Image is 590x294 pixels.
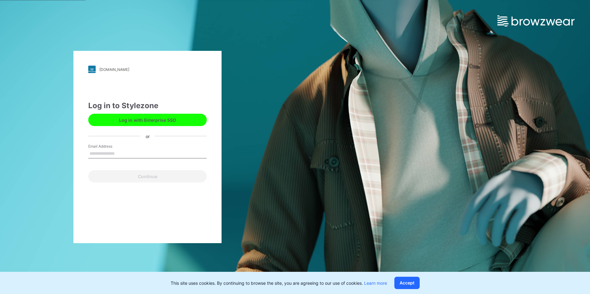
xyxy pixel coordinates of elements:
a: Learn more [364,280,387,286]
div: Log in to Stylezone [88,100,207,111]
label: Email Address [88,144,131,149]
div: [DOMAIN_NAME] [99,67,129,72]
button: Accept [394,277,420,289]
img: stylezone-logo.562084cfcfab977791bfbf7441f1a819.svg [88,66,96,73]
p: This site uses cookies. By continuing to browse the site, you are agreeing to our use of cookies. [171,280,387,286]
button: Log in with Enterprise SSO [88,114,207,126]
a: [DOMAIN_NAME] [88,66,207,73]
div: or [141,133,155,139]
img: browzwear-logo.e42bd6dac1945053ebaf764b6aa21510.svg [497,15,575,27]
